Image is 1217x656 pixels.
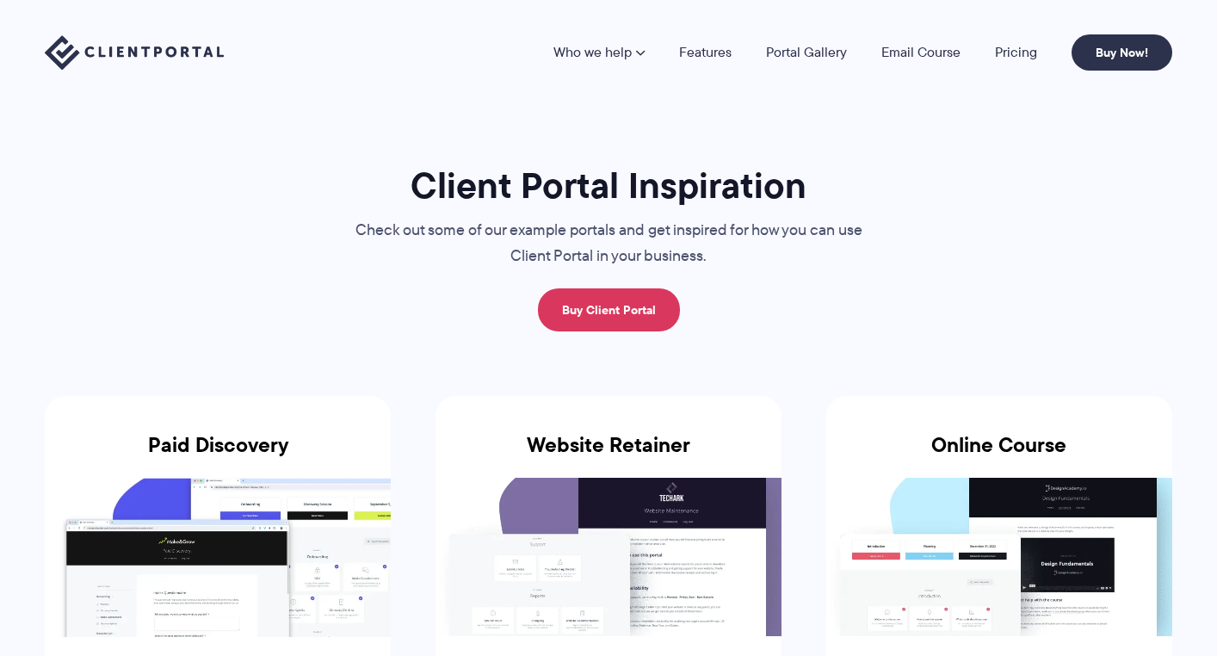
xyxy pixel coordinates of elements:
[881,46,961,59] a: Email Course
[995,46,1037,59] a: Pricing
[553,46,645,59] a: Who we help
[1072,34,1172,71] a: Buy Now!
[320,218,897,269] p: Check out some of our example portals and get inspired for how you can use Client Portal in your ...
[766,46,847,59] a: Portal Gallery
[679,46,732,59] a: Features
[45,433,391,478] h3: Paid Discovery
[826,433,1172,478] h3: Online Course
[538,288,680,331] a: Buy Client Portal
[320,163,897,208] h1: Client Portal Inspiration
[436,433,781,478] h3: Website Retainer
